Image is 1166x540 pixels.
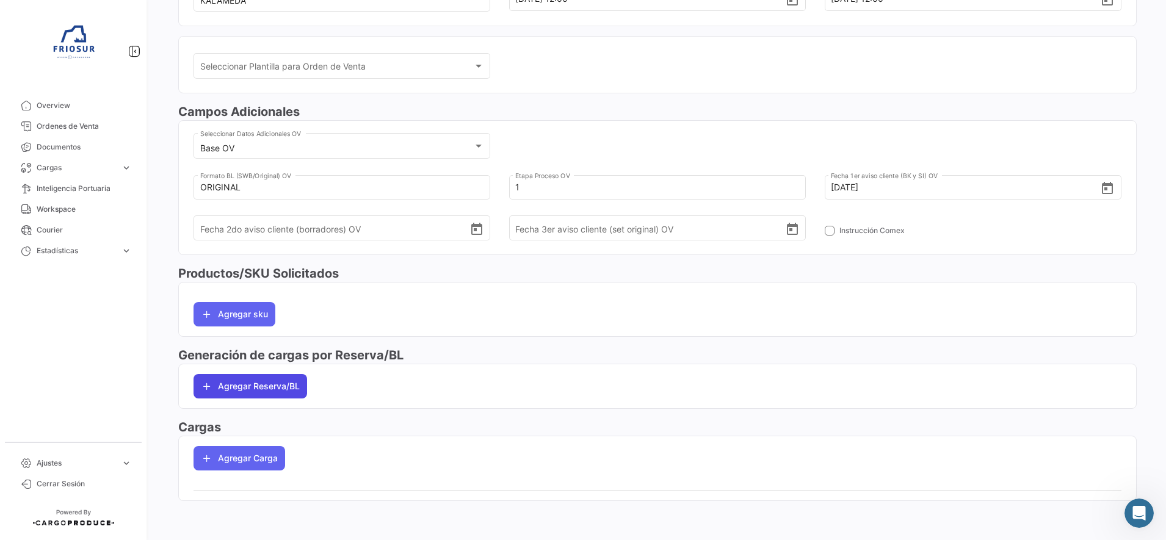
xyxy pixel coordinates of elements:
span: Cerrar Sesión [37,478,132,489]
iframe: Intercom live chat [1124,499,1154,528]
span: expand_more [121,458,132,469]
h3: Productos/SKU Solicitados [178,265,1137,282]
span: Mensajes [163,411,203,420]
a: Documentos [10,137,137,157]
span: gracias! [54,193,89,203]
span: expand_more [121,162,132,173]
div: Profile image for Andrielle [25,193,49,217]
button: Open calendar [469,221,484,235]
div: Envíanos un mensaje [12,234,232,268]
img: 6ea6c92c-e42a-4aa8-800a-31a9cab4b7b0.jpg [43,15,104,76]
div: Mensaje reciente [25,175,219,187]
button: Mensajes [122,381,244,430]
div: Cerrar [210,20,232,41]
span: Ordenes de Venta [37,121,132,132]
span: Overview [37,100,132,111]
div: Mensaje recienteProfile image for Andriellegracias!Andrielle•Hace 1h [12,164,232,228]
input: Seleccionar una fecha [831,166,1100,209]
img: logo [24,27,118,39]
h3: Cargas [178,419,1137,436]
div: Profile image for Andriellegracias!Andrielle•Hace 1h [13,182,231,228]
span: Documentos [37,142,132,153]
span: Inicio [48,411,74,420]
p: ¿Cómo podemos ayudarte? [24,107,220,149]
span: Cargas [37,162,116,173]
mat-select-trigger: Base OV [200,143,234,153]
a: Courier [10,220,137,240]
div: • Hace 1h [95,205,135,218]
span: Workspace [37,204,132,215]
button: Agregar Reserva/BL [194,374,307,398]
div: Profile image for Andrielle [166,20,190,44]
span: Courier [37,225,132,236]
a: Inteligencia Portuaria [10,178,137,199]
div: Envíanos un mensaje [25,245,204,257]
button: Open calendar [1100,181,1115,194]
a: Overview [10,95,137,116]
p: [PERSON_NAME] 👋 [24,87,220,107]
button: Agregar sku [194,302,275,326]
button: Agregar Carga [194,446,285,470]
span: Estadísticas [37,245,116,256]
div: Andrielle [54,205,92,218]
h3: Generación de cargas por Reserva/BL [178,347,1137,364]
div: Profile image for Juan [143,20,167,44]
a: Ordenes de Venta [10,116,137,137]
button: Open calendar [785,221,800,235]
span: Inteligencia Portuaria [37,183,132,194]
span: expand_more [121,245,132,256]
a: Workspace [10,199,137,220]
span: Ajustes [37,458,116,469]
h3: Campos Adicionales [178,103,1137,120]
span: Instrucción Comex [839,225,905,236]
span: Seleccionar Plantilla para Orden de Venta [200,63,473,74]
